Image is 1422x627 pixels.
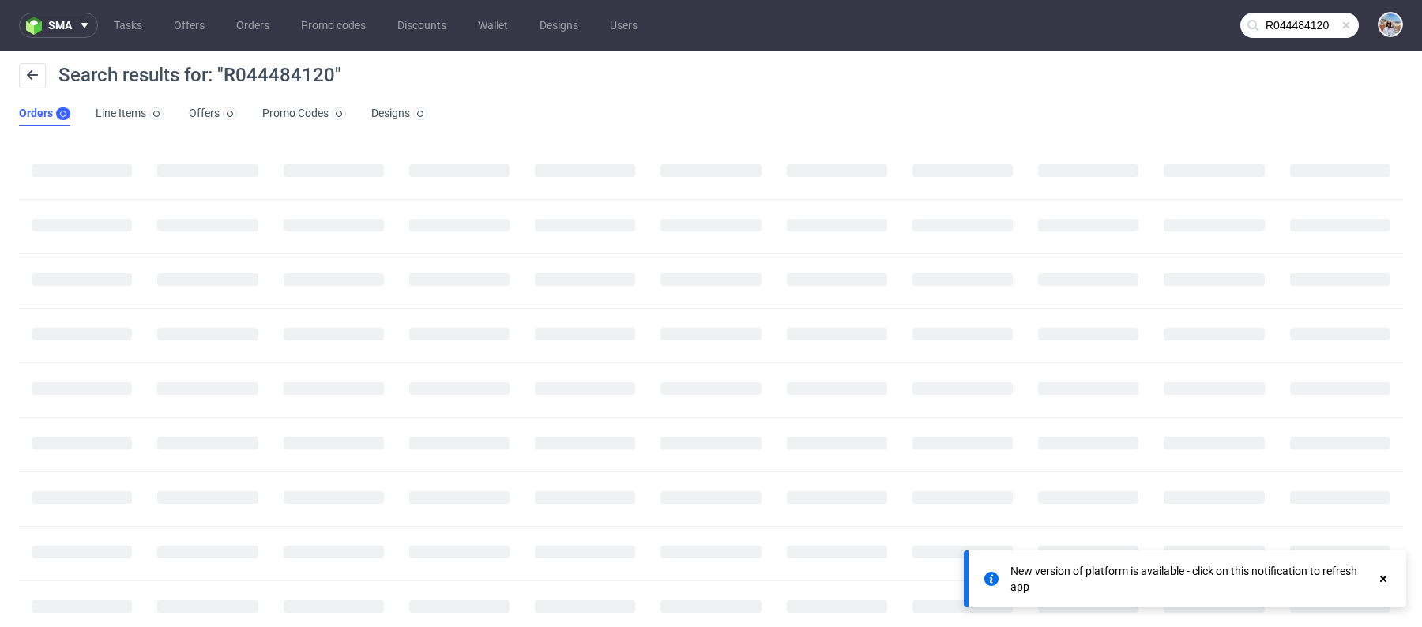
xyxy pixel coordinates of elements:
img: logo [26,17,48,35]
a: Designs [530,13,588,38]
a: Users [600,13,647,38]
a: Promo Codes [262,101,346,126]
div: New version of platform is available - click on this notification to refresh app [1010,563,1376,595]
button: sma [19,13,98,38]
a: Offers [189,101,237,126]
span: sma [48,20,72,31]
a: Orders [19,101,70,126]
img: Marta Kozłowska [1379,13,1401,36]
a: Promo codes [292,13,375,38]
a: Orders [227,13,279,38]
a: Offers [164,13,214,38]
a: Discounts [388,13,456,38]
a: Designs [371,101,427,126]
a: Line Items [96,101,164,126]
span: Search results for: "R044484120" [58,64,341,86]
a: Wallet [468,13,517,38]
a: Tasks [104,13,152,38]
